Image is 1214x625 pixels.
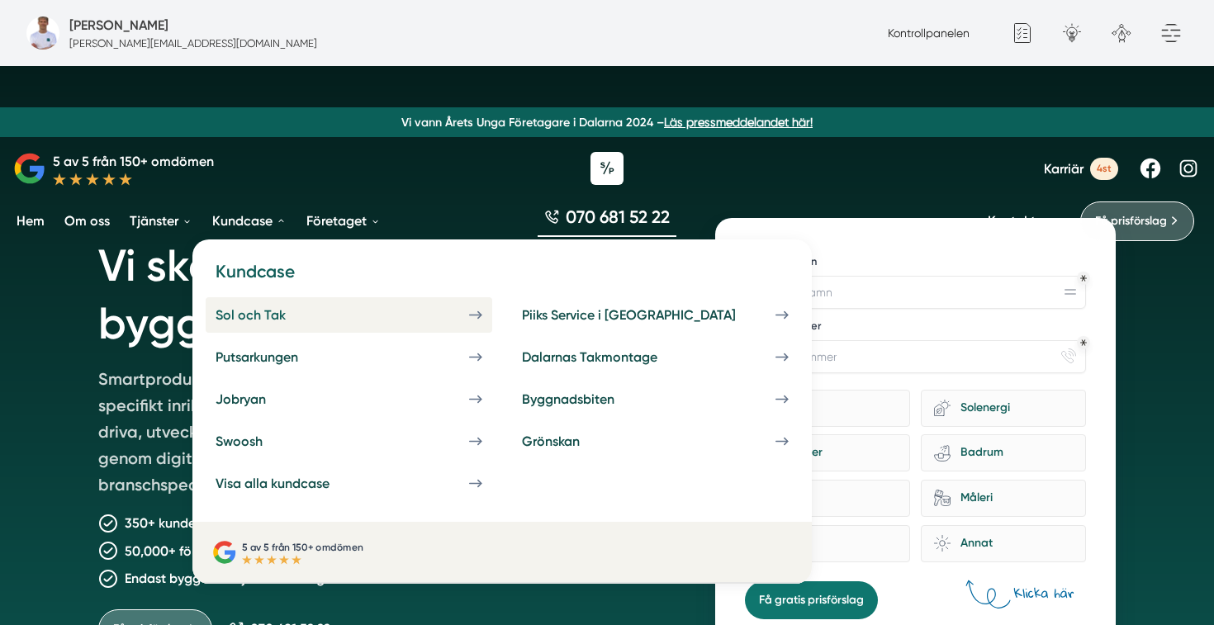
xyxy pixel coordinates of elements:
[522,391,654,407] div: Byggnadsbiten
[125,568,325,589] p: Endast bygg- och tjänsteföretag
[216,476,369,491] div: Visa alla kundcase
[98,218,676,366] h1: Vi skapar tillväxt för bygg- och tjänsteföretag
[216,391,306,407] div: Jobryan
[745,581,878,619] button: Få gratis prisförslag
[988,213,1067,229] a: Kontakta oss
[206,466,492,501] a: Visa alla kundcase
[69,15,168,36] h5: Administratör
[1095,212,1167,230] span: Få prisförslag
[1080,339,1087,346] div: Obligatoriskt
[125,541,327,561] p: 50,000+ förfrågningar levererade
[745,340,1086,373] input: Telefonnummer
[216,307,325,323] div: Sol och Tak
[745,319,1086,337] label: Telefonnummer
[125,513,283,533] p: 350+ kunder nöjda kunder
[206,297,492,333] a: Sol och Tak
[522,307,775,323] div: Piiks Service i [GEOGRAPHIC_DATA]
[1090,158,1118,180] span: 4st
[512,381,799,417] a: Byggnadsbiten
[13,200,48,242] a: Hem
[216,433,302,449] div: Swoosh
[98,366,574,504] p: Smartproduktion är ett entreprenörsdrivet bolag som är specifikt inriktade mot att hjälpa bygg- o...
[1044,158,1118,180] a: Karriär 4st
[1080,275,1087,282] div: Obligatoriskt
[216,349,338,365] div: Putsarkungen
[206,424,492,459] a: Swoosh
[206,339,492,375] a: Putsarkungen
[206,381,492,417] a: Jobryan
[7,114,1207,130] p: Vi vann Årets Unga Företagare i Dalarna 2024 –
[126,200,196,242] a: Tjänster
[888,26,970,40] a: Kontrollpanelen
[26,17,59,50] img: foretagsbild-pa-smartproduktion-en-webbyraer-i-dalarnas-lan.png
[512,297,799,333] a: Piiks Service i [GEOGRAPHIC_DATA]
[745,276,1086,309] input: Företagsnamn
[1080,201,1194,241] a: Få prisförslag
[53,151,214,172] p: 5 av 5 från 150+ omdömen
[206,259,799,296] h4: Kundcase
[522,349,697,365] div: Dalarnas Takmontage
[664,116,813,129] a: Läs pressmeddelandet här!
[566,205,670,229] span: 070 681 52 22
[209,200,290,242] a: Kundcase
[512,424,799,459] a: Grönskan
[1044,161,1084,177] span: Karriär
[745,254,1086,272] label: Företagsnamn
[303,200,384,242] a: Företaget
[61,200,113,242] a: Om oss
[69,36,317,51] p: [PERSON_NAME][EMAIL_ADDRESS][DOMAIN_NAME]
[512,339,799,375] a: Dalarnas Takmontage
[242,539,363,555] p: 5 av 5 från 150+ omdömen
[522,433,619,449] div: Grönskan
[538,205,676,237] a: 070 681 52 22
